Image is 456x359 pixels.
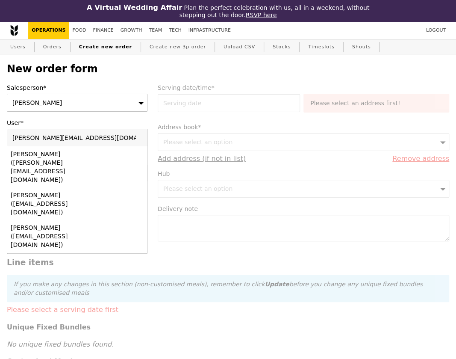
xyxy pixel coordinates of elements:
[146,39,209,55] a: Create new 3p order
[87,3,182,12] h3: A Virtual Wedding Affair
[7,63,449,75] h2: New order form
[11,223,110,249] div: [PERSON_NAME] ([EMAIL_ADDRESS][DOMAIN_NAME])
[423,22,449,39] a: Logout
[220,39,259,55] a: Upload CSV
[269,39,294,55] a: Stocks
[90,22,117,39] a: Finance
[349,39,374,55] a: Shouts
[76,3,380,18] div: Plan the perfect celebration with us, all in a weekend, without stepping out the door.
[76,39,135,55] a: Create new order
[40,39,65,55] a: Orders
[117,22,146,39] a: Growth
[69,22,89,39] a: Food
[185,22,234,39] a: Infrastructure
[10,25,18,36] img: Grain logo
[28,22,69,39] a: Operations
[11,191,110,217] div: [PERSON_NAME] ([EMAIL_ADDRESS][DOMAIN_NAME])
[145,22,165,39] a: Team
[7,83,147,92] label: Salesperson*
[165,22,185,39] a: Tech
[7,119,147,127] label: User*
[11,150,110,184] div: [PERSON_NAME] ([PERSON_NAME][EMAIL_ADDRESS][DOMAIN_NAME])
[305,39,338,55] a: Timeslots
[7,39,29,55] a: Users
[246,12,277,18] a: RSVP here
[12,99,62,106] span: [PERSON_NAME]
